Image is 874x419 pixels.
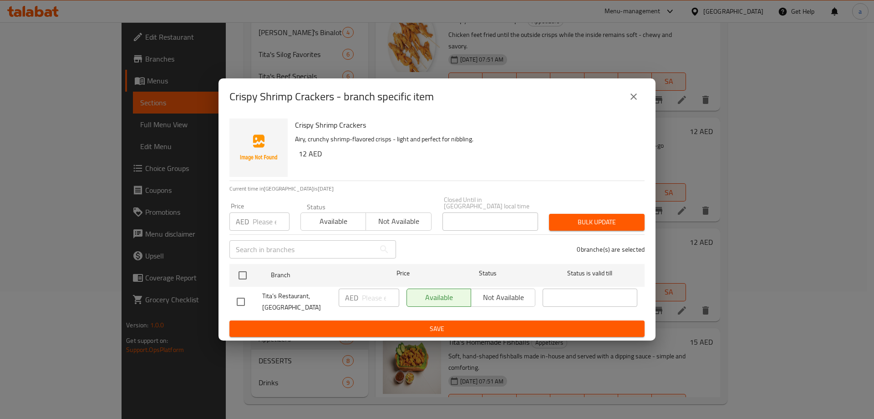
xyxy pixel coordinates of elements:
input: Search in branches [229,240,375,259]
span: Branch [271,269,366,281]
img: Crispy Shrimp Crackers [229,119,288,177]
h6: 12 AED [299,147,637,160]
button: Save [229,321,645,337]
input: Please enter price [362,289,399,307]
span: Status [441,268,535,279]
button: close [623,86,645,108]
h2: Crispy Shrimp Crackers - branch specific item [229,89,434,104]
button: Not available [366,212,431,231]
span: Available [305,215,362,228]
span: Status is valid till [543,268,637,279]
button: Bulk update [549,214,645,231]
p: 0 branche(s) are selected [577,245,645,254]
span: Tita’s Restaurant, [GEOGRAPHIC_DATA] [262,290,331,313]
h6: Crispy Shrimp Crackers [295,119,637,131]
input: Please enter price [253,212,290,231]
p: AED [236,216,249,227]
span: Save [237,323,637,335]
span: Price [373,268,433,279]
p: Current time in [GEOGRAPHIC_DATA] is [DATE] [229,185,645,193]
p: AED [345,292,358,303]
span: Bulk update [556,217,637,228]
button: Available [300,212,366,231]
span: Not available [370,215,427,228]
p: Airy, crunchy shrimp-flavored crisps - light and perfect for nibbling. [295,134,637,145]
